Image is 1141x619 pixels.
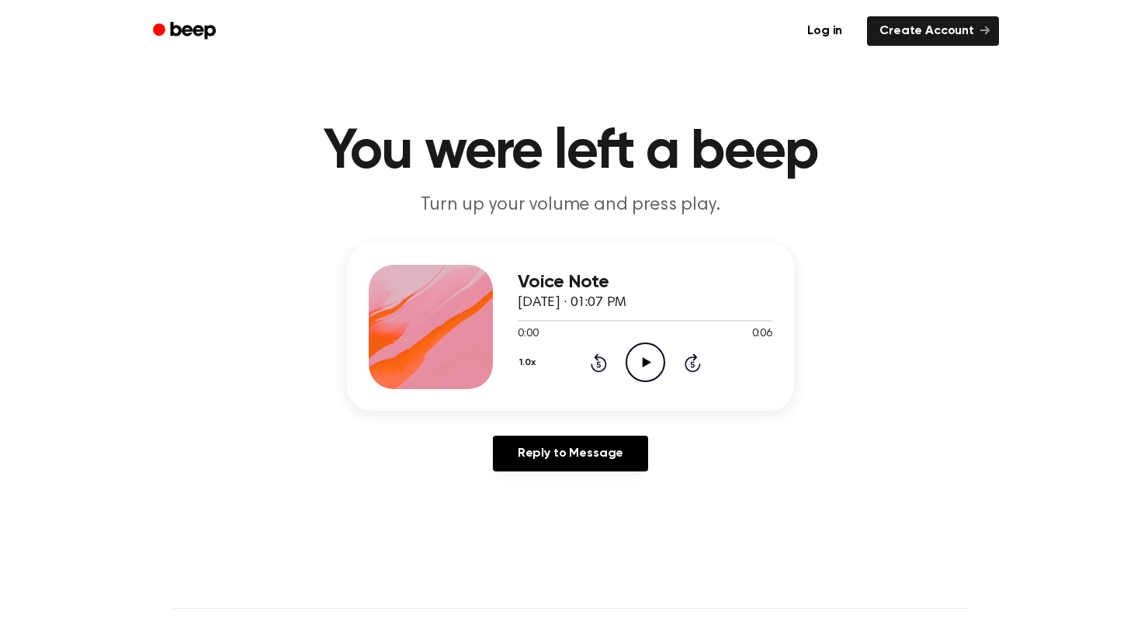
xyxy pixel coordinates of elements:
a: Reply to Message [493,436,648,471]
a: Create Account [867,16,999,46]
h1: You were left a beep [173,124,968,180]
h3: Voice Note [518,272,772,293]
span: 0:00 [518,326,538,343]
a: Beep [142,16,230,47]
a: Log in [792,13,858,49]
p: Turn up your volume and press play. [272,193,869,218]
span: 0:06 [752,326,772,343]
span: [DATE] · 01:07 PM [518,296,626,310]
button: 1.0x [518,349,541,376]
